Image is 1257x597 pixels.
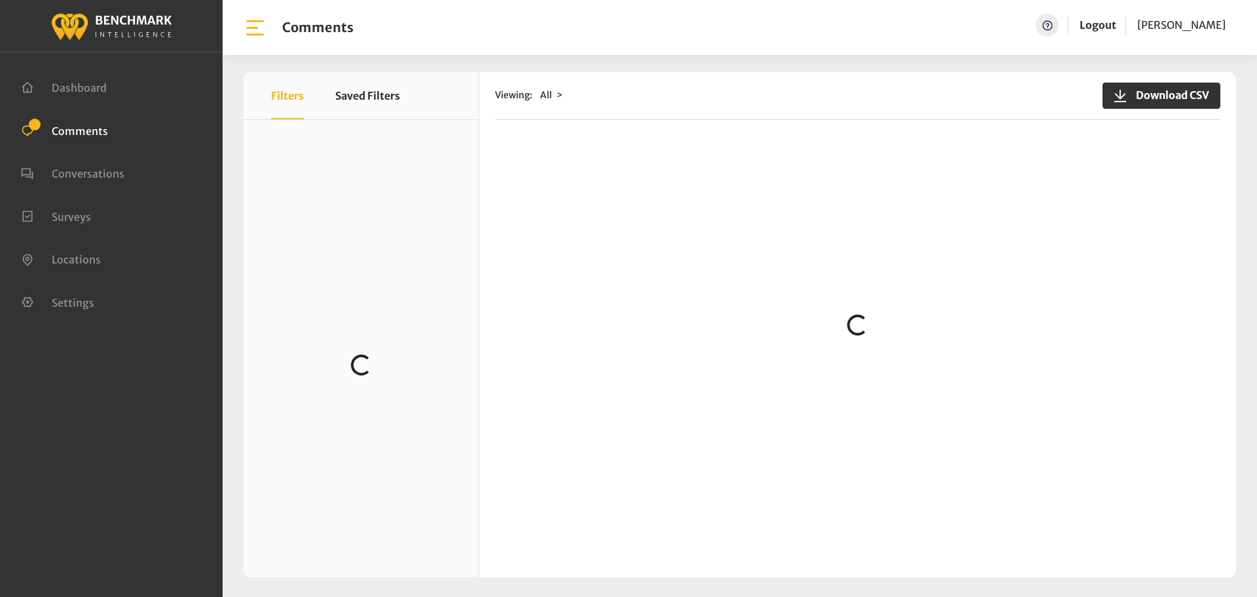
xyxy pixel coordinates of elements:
a: Logout [1080,18,1116,31]
a: Conversations [21,166,124,179]
a: Logout [1080,14,1116,37]
span: Viewing: [495,88,532,102]
a: [PERSON_NAME] [1137,14,1226,37]
a: Locations [21,252,101,265]
span: Dashboard [52,81,107,94]
a: Surveys [21,209,91,222]
span: Locations [52,253,101,266]
span: Download CSV [1128,87,1209,103]
a: Dashboard [21,80,107,93]
span: Conversations [52,167,124,180]
a: Settings [21,295,94,308]
button: Filters [271,72,304,119]
img: bar [244,16,266,39]
button: Download CSV [1102,83,1220,109]
img: benchmark [50,10,172,42]
span: [PERSON_NAME] [1137,18,1226,31]
h1: Comments [282,20,354,35]
span: All [540,89,552,101]
span: Comments [52,124,108,137]
button: Saved Filters [335,72,400,119]
a: Comments [21,123,108,136]
span: Settings [52,296,94,309]
span: Surveys [52,210,91,223]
